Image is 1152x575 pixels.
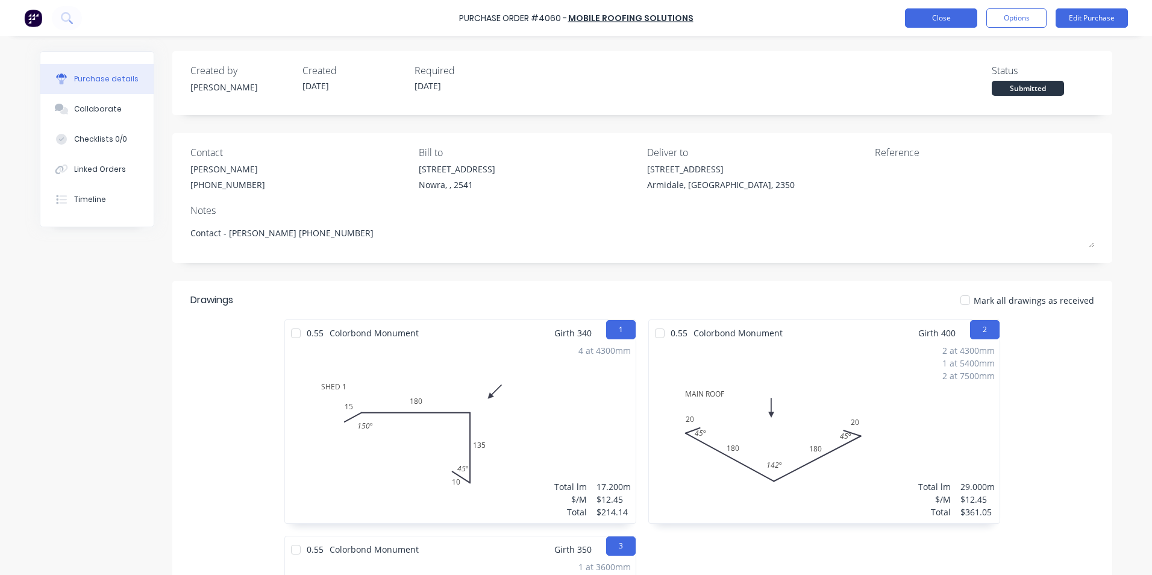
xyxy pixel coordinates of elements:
[942,344,995,357] div: 2 at 4300mm
[301,543,330,556] span: 0.55
[374,327,419,339] span: Monument
[554,506,587,518] div: Total
[554,493,587,506] div: $/M
[24,9,42,27] img: Factory
[918,480,951,493] div: Total lm
[942,357,995,369] div: 1 at 5400mm
[419,163,495,175] div: [STREET_ADDRESS]
[459,12,567,25] div: Purchase Order #4060 -
[596,480,631,493] div: 17.200m
[415,63,517,78] div: Required
[1056,8,1128,28] button: Edit Purchase
[301,327,330,339] span: 0.55
[40,124,154,154] button: Checklists 0/0
[647,145,866,160] div: Deliver to
[190,178,265,191] div: [PHONE_NUMBER]
[190,221,1094,248] textarea: Contact - [PERSON_NAME] [PHONE_NUMBER]
[992,81,1064,96] div: Submitted
[74,74,139,84] div: Purchase details
[665,327,693,339] span: 0.55
[647,163,795,175] div: [STREET_ADDRESS]
[74,134,127,145] div: Checklists 0/0
[419,178,495,191] div: Nowra, , 2541
[40,184,154,215] button: Timeline
[190,145,410,160] div: Contact
[918,493,951,506] div: $/M
[606,536,636,556] button: 3
[40,94,154,124] button: Collaborate
[74,104,122,115] div: Collaborate
[942,369,995,382] div: 2 at 7500mm
[190,81,293,93] div: [PERSON_NAME]
[905,8,977,28] button: Close
[974,294,1094,307] span: Mark all drawings as received
[568,12,693,24] a: Mobile Roofing Solutions
[960,493,995,506] div: $12.45
[875,145,1094,160] div: Reference
[330,327,372,339] span: Colorbond
[578,344,631,357] div: 4 at 4300mm
[738,327,783,339] span: Monument
[190,163,265,175] div: [PERSON_NAME]
[554,327,592,339] span: Girth 340
[190,203,1094,218] div: Notes
[606,320,636,339] button: 1
[74,194,106,205] div: Timeline
[960,480,995,493] div: 29.000m
[40,64,154,94] button: Purchase details
[992,63,1094,78] div: Status
[986,8,1047,28] button: Options
[960,506,995,518] div: $361.05
[578,561,631,573] div: 1 at 3600mm
[74,164,126,175] div: Linked Orders
[554,543,592,556] span: Girth 350
[190,63,293,78] div: Created by
[330,544,372,555] span: Colorbond
[190,293,383,307] div: Drawings
[554,480,587,493] div: Total lm
[918,506,951,518] div: Total
[40,154,154,184] button: Linked Orders
[596,506,631,518] div: $214.14
[596,493,631,506] div: $12.45
[647,178,795,191] div: Armidale, [GEOGRAPHIC_DATA], 2350
[693,327,736,339] span: Colorbond
[302,63,405,78] div: Created
[374,544,419,555] span: Monument
[970,320,1000,339] button: 2
[918,327,956,339] span: Girth 400
[419,145,638,160] div: Bill to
